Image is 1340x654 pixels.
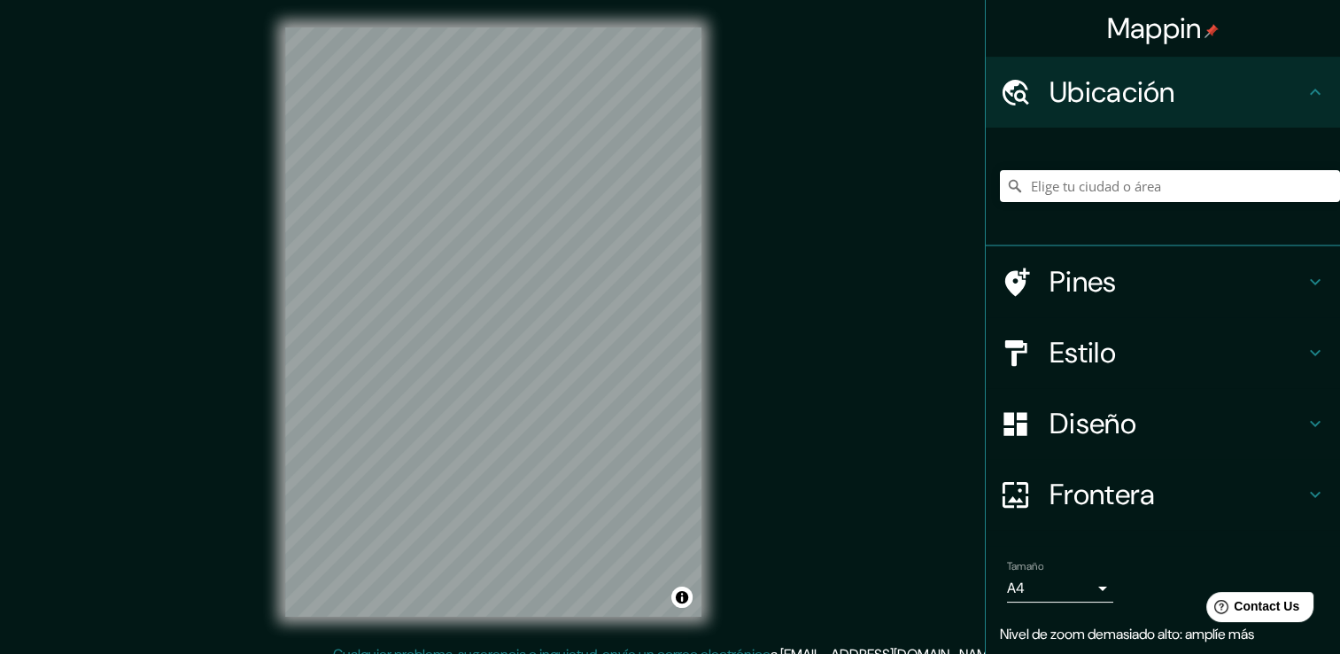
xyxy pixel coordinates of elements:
[1050,477,1305,512] h4: Frontera
[1000,170,1340,202] input: Elige tu ciudad o área
[285,27,701,617] canvas: Mapa
[1050,74,1305,110] h4: Ubicación
[986,246,1340,317] div: Pines
[1050,264,1305,300] h4: Pines
[1000,624,1326,645] p: Nivel de zoom demasiado alto: amplíe más
[1050,406,1305,441] h4: Diseño
[1204,24,1219,38] img: pin-icon.png
[1007,574,1113,603] div: A4
[986,317,1340,388] div: Estilo
[986,57,1340,128] div: Ubicación
[986,459,1340,530] div: Frontera
[1182,585,1321,635] iframe: Help widget launcher
[671,587,693,608] button: Alternar atribución
[1050,335,1305,370] h4: Estilo
[1107,10,1202,47] font: Mappin
[1007,559,1043,574] label: Tamaño
[986,388,1340,459] div: Diseño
